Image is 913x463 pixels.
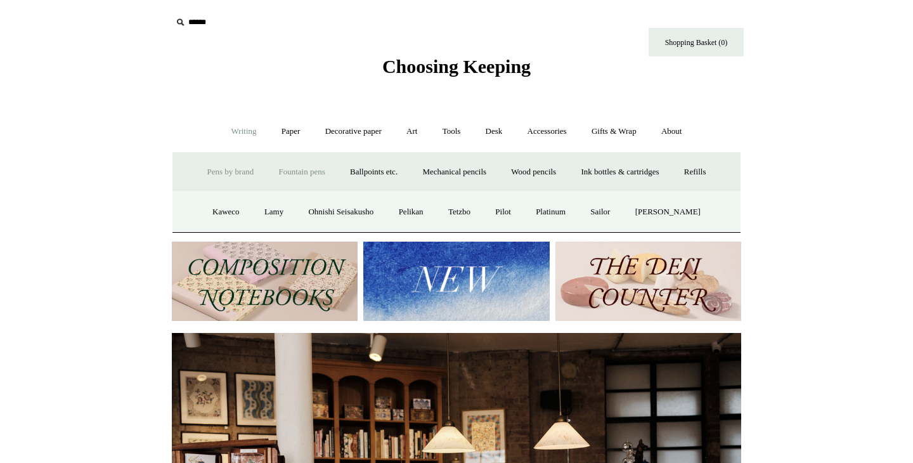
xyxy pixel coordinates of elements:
img: New.jpg__PID:f73bdf93-380a-4a35-bcfe-7823039498e1 [363,242,549,321]
a: Sailor [579,195,621,229]
a: Shopping Basket (0) [649,28,744,56]
a: Decorative paper [314,115,393,148]
a: Pens by brand [196,155,266,189]
a: Ink bottles & cartridges [569,155,670,189]
a: Gifts & Wrap [580,115,648,148]
img: 202302 Composition ledgers.jpg__PID:69722ee6-fa44-49dd-a067-31375e5d54ec [172,242,358,321]
a: Art [395,115,429,148]
img: The Deli Counter [555,242,741,321]
a: Choosing Keeping [382,66,531,75]
a: Lamy [253,195,295,229]
a: Kaweco [201,195,251,229]
a: Platinum [524,195,577,229]
a: Tetzbo [437,195,482,229]
a: Pelikan [387,195,435,229]
a: [PERSON_NAME] [624,195,712,229]
span: Choosing Keeping [382,56,531,77]
a: Writing [220,115,268,148]
a: Mechanical pencils [411,155,498,189]
a: Desk [474,115,514,148]
a: Wood pencils [500,155,567,189]
a: Pilot [484,195,522,229]
a: Tools [431,115,472,148]
a: Fountain pens [267,155,336,189]
a: Ohnishi Seisakusho [297,195,385,229]
a: Accessories [516,115,578,148]
a: Refills [673,155,718,189]
a: Paper [270,115,312,148]
a: About [650,115,694,148]
a: Ballpoints etc. [339,155,409,189]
